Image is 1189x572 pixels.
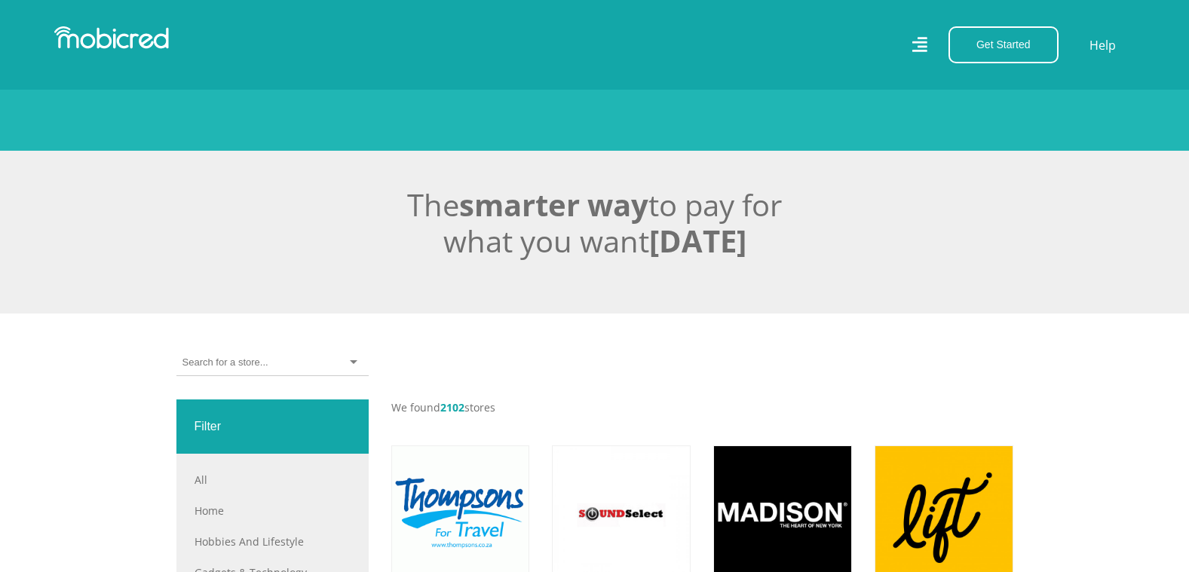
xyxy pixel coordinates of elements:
a: Help [1089,35,1117,55]
p: We found stores [391,399,1013,415]
a: Hobbies and Lifestyle [195,534,351,549]
button: Get Started [948,26,1059,63]
input: Search for a store... [182,356,268,369]
a: Home [195,503,351,518]
img: Mobicred [54,26,169,49]
div: Filter [176,399,369,454]
h2: The to pay for what you want [176,187,1013,259]
span: 2102 [440,400,464,414]
a: All [195,472,351,488]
